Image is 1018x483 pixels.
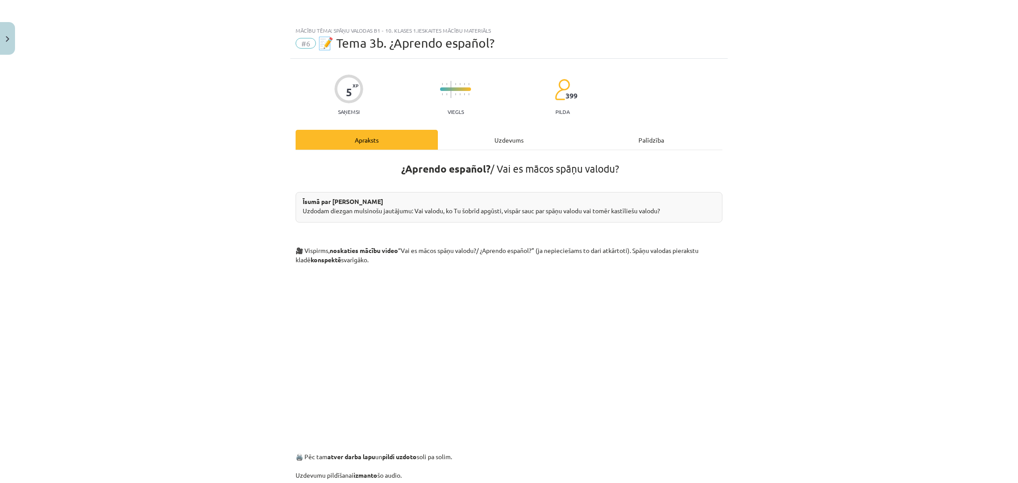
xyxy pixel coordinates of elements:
[327,453,375,460] strong: atver darba lapu
[455,93,456,95] img: icon-short-line-57e1e144782c952c97e751825c79c345078a6d821885a25fce030b3d8c18986b.svg
[382,453,417,460] strong: pildi uzdoto
[460,93,460,95] img: icon-short-line-57e1e144782c952c97e751825c79c345078a6d821885a25fce030b3d8c18986b.svg
[460,83,460,85] img: icon-short-line-57e1e144782c952c97e751825c79c345078a6d821885a25fce030b3d8c18986b.svg
[446,93,447,95] img: icon-short-line-57e1e144782c952c97e751825c79c345078a6d821885a25fce030b3d8c18986b.svg
[580,130,722,150] div: Palīdzība
[296,130,438,150] div: Apraksts
[555,79,570,101] img: students-c634bb4e5e11cddfef0936a35e636f08e4e9abd3cc4e673bd6f9a4125e45ecb1.svg
[464,83,465,85] img: icon-short-line-57e1e144782c952c97e751825c79c345078a6d821885a25fce030b3d8c18986b.svg
[468,83,469,85] img: icon-short-line-57e1e144782c952c97e751825c79c345078a6d821885a25fce030b3d8c18986b.svg
[442,83,443,85] img: icon-short-line-57e1e144782c952c97e751825c79c345078a6d821885a25fce030b3d8c18986b.svg
[334,109,363,115] p: Saņemsi
[6,36,9,42] img: icon-close-lesson-0947bae3869378f0d4975bcd49f059093ad1ed9edebbc8119c70593378902aed.svg
[296,27,722,34] div: Mācību tēma: Spāņu valodas b1 - 10. klases 1.ieskaites mācību materiāls
[455,83,456,85] img: icon-short-line-57e1e144782c952c97e751825c79c345078a6d821885a25fce030b3d8c18986b.svg
[353,83,358,88] span: XP
[448,109,464,115] p: Viegls
[442,93,443,95] img: icon-short-line-57e1e144782c952c97e751825c79c345078a6d821885a25fce030b3d8c18986b.svg
[401,162,490,175] strong: ¿Aprendo español?
[303,197,383,205] strong: Īsumā par [PERSON_NAME]
[296,158,722,175] h1: / Vai es mācos spāņu valodu?
[318,36,494,50] span: 📝 Tema 3b. ¿Aprendo español?
[464,93,465,95] img: icon-short-line-57e1e144782c952c97e751825c79c345078a6d821885a25fce030b3d8c18986b.svg
[296,241,722,264] p: 🎥 Vispirms, “Vai es mācos spāņu valodu?/ ¿Aprendo español?” (ja nepieciešams to dari atkārtoti). ...
[353,471,377,479] strong: izmanto
[330,246,398,254] strong: noskaties mācību video
[566,92,577,100] span: 399
[311,256,341,264] strong: konspektē
[555,109,570,115] p: pilda
[438,130,580,150] div: Uzdevums
[346,86,352,98] div: 5
[468,93,469,95] img: icon-short-line-57e1e144782c952c97e751825c79c345078a6d821885a25fce030b3d8c18986b.svg
[296,436,722,480] p: 🖨️ Pēc tam un soli pa solim. Uzdevumu pildīšanai šo audio.
[296,192,722,223] div: Uzdodam diezgan mulsinošu jautājumu: Vai valodu, ko Tu šobrīd apgūsti, vispār sauc par spāņu valo...
[296,38,316,49] span: #6
[446,83,447,85] img: icon-short-line-57e1e144782c952c97e751825c79c345078a6d821885a25fce030b3d8c18986b.svg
